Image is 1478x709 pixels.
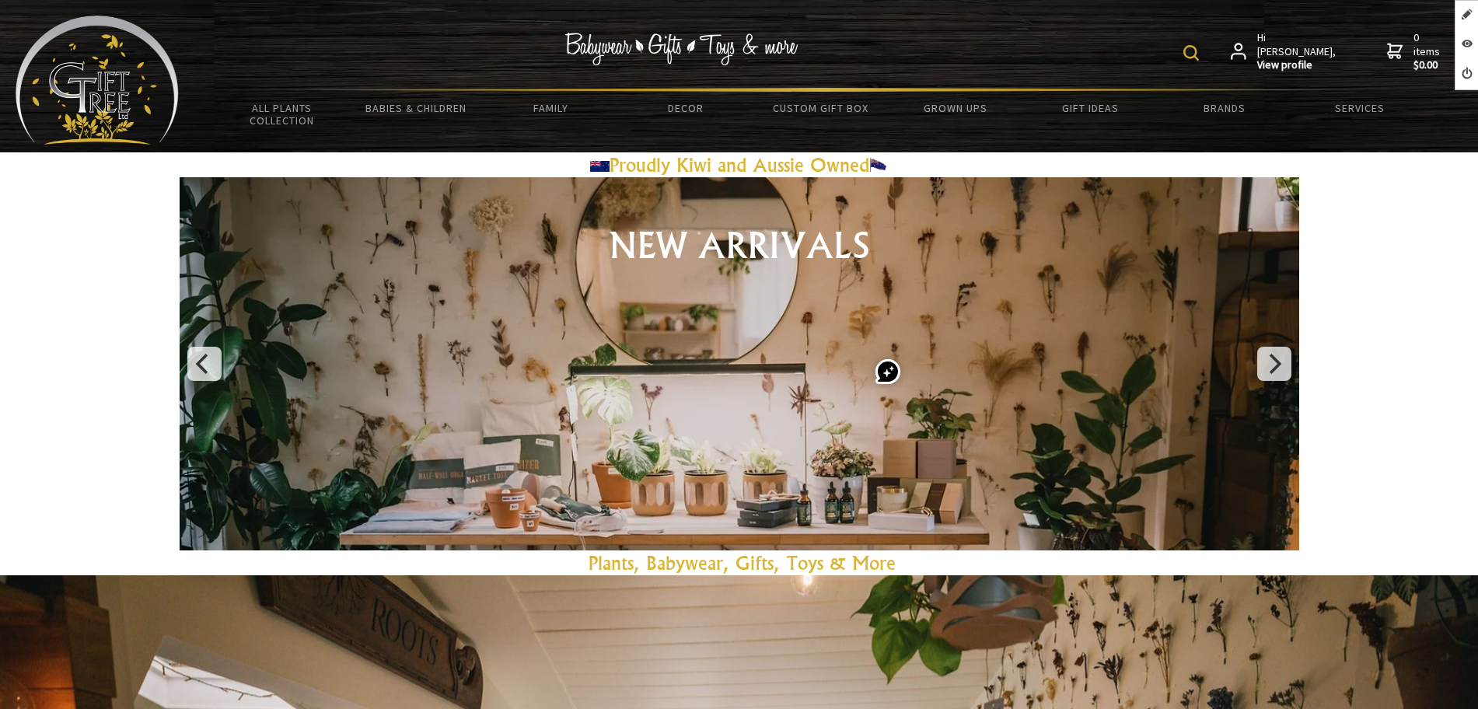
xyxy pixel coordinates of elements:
strong: $0.00 [1413,58,1443,72]
span: 0 items [1413,30,1443,72]
a: Proudly Kiwi and Aussie Owned [590,153,889,176]
button: Next [1257,347,1291,381]
a: Decor [618,92,753,124]
img: product search [1183,45,1199,61]
span: Hi [PERSON_NAME], [1257,31,1337,72]
a: Brands [1158,92,1292,124]
a: 0 items$0.00 [1387,31,1443,72]
button: Previous [187,347,222,381]
a: Services [1292,92,1427,124]
a: Custom Gift Box [753,92,888,124]
a: Grown Ups [888,92,1022,124]
a: Hi [PERSON_NAME],View profile [1231,31,1337,72]
a: Plants, Babywear, Gifts, Toys & Mor [589,551,886,575]
a: All Plants Collection [215,92,349,137]
a: Family [484,92,618,124]
strong: View profile [1257,58,1337,72]
img: Babyware - Gifts - Toys and more... [16,16,179,145]
a: Babies & Children [349,92,484,124]
a: Gift Ideas [1022,92,1157,124]
img: Babywear - Gifts - Toys & more [564,33,798,65]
